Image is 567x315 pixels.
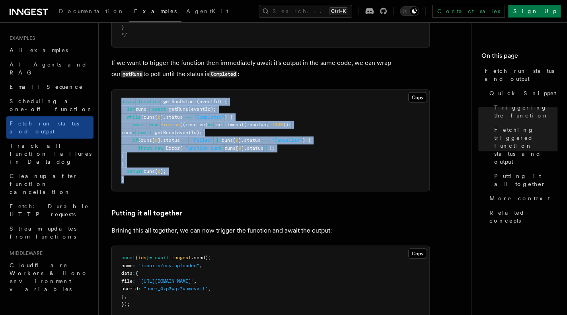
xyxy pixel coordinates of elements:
span: More context [489,194,550,202]
span: (resolve [244,122,266,127]
span: "Cancelled" [272,137,302,143]
span: } [121,294,124,299]
span: `Function run [183,145,219,151]
button: Search...Ctrl+K [259,5,352,18]
span: await [152,106,166,112]
a: Sign Up [508,5,561,18]
a: Documentation [54,2,129,22]
span: setTimeout [216,122,244,127]
p: Brining this all together, we can now trigger the function and await the output: [111,225,430,236]
span: (eventId); [174,130,202,135]
span: === [180,137,188,143]
span: getRuns [169,106,188,112]
span: runs[ [144,168,158,174]
span: Quick Snippet [489,89,556,97]
span: (runs[ [138,137,155,143]
span: async [121,99,135,104]
span: : [138,286,141,292]
span: "imports/csv.uploaded" [138,263,199,268]
span: = [146,106,149,112]
span: inngest [171,255,191,260]
span: runs [121,130,132,135]
span: , [266,122,269,127]
span: ].status [160,114,183,120]
p: If we want to trigger the function then immediately await it's output in the same code, we can wr... [111,57,430,80]
span: Fetch run status and output [10,120,79,135]
span: ((resolve) [180,122,208,127]
span: )); [283,122,291,127]
span: } [146,255,149,260]
h4: On this page [481,51,557,64]
span: 0 [238,145,241,151]
span: new [155,145,163,151]
span: new [149,122,158,127]
span: } [121,176,124,182]
span: Fetch: Durable HTTP requests [10,203,89,217]
span: while [127,114,141,120]
span: Fetching triggered function status and output [494,126,557,166]
span: ({ [205,255,210,260]
span: await [155,255,169,260]
span: let [127,106,135,112]
span: { [135,255,138,260]
a: Track all function failures in Datadog [6,139,94,169]
span: ) { [302,137,311,143]
span: Cleanup after function cancellation [10,173,78,195]
a: Quick Snippet [486,86,557,100]
span: Documentation [59,8,125,14]
a: Contact sales [432,5,505,18]
span: ids [138,255,146,260]
span: ]; [160,168,166,174]
span: Triggering the function [494,104,557,119]
span: Promise [160,122,180,127]
span: ); [269,145,275,151]
a: Fetch run status and output [6,116,94,139]
button: Copy [408,92,427,103]
span: file [121,278,132,284]
a: More context [486,191,557,205]
span: Examples [6,35,35,41]
code: Completed [209,71,237,78]
span: "user_0xp3wqz7vumcvajt" [144,286,208,292]
span: , [124,294,127,299]
span: 0 [155,137,158,143]
span: : [132,263,135,268]
span: Cloudflare Workers & Hono environment variables [10,262,88,292]
span: getRunOutput [163,99,197,104]
span: All examples [10,47,68,53]
span: 0 [158,114,160,120]
span: runs[ [222,137,236,143]
span: ` [266,145,269,151]
span: ].status [238,137,261,143]
span: Examples [134,8,177,14]
a: Cloudflare Workers & Hono environment variables [6,258,94,296]
span: getRuns [155,130,174,135]
span: await [132,122,146,127]
span: || [216,137,222,143]
span: 1000 [272,122,283,127]
code: getRuns [121,71,143,78]
span: Email Sequence [10,84,83,90]
a: Cleanup after function cancellation [6,169,94,199]
span: Track all function failures in Datadog [10,143,92,165]
span: "Completed" [194,114,224,120]
a: Email Sequence [6,80,94,94]
span: await [138,130,152,135]
a: Related concepts [486,205,557,228]
a: AI Agents and RAG [6,57,94,80]
span: .send [191,255,205,260]
span: (eventId) { [197,99,227,104]
span: { [135,270,138,276]
span: data [121,270,132,276]
span: (eventId); [188,106,216,112]
span: } [263,145,266,151]
span: Middleware [6,250,43,256]
span: } [121,153,124,158]
span: "[URL][DOMAIN_NAME]" [138,278,194,284]
span: Related concepts [489,209,557,225]
span: if [132,137,138,143]
span: throw [138,145,152,151]
span: } [121,161,124,166]
span: => [208,122,213,127]
span: Stream updates from functions [10,225,76,240]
